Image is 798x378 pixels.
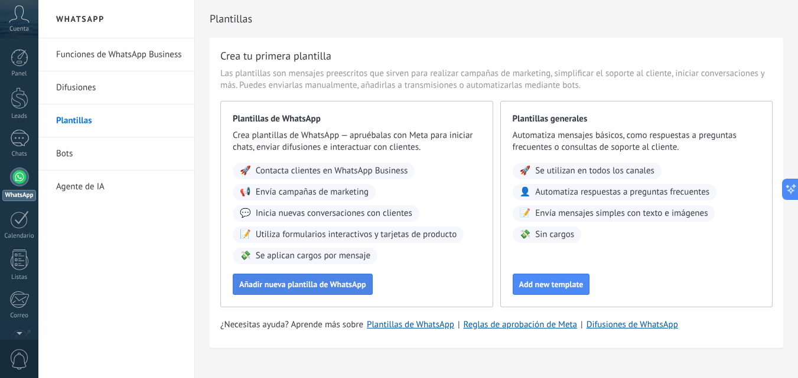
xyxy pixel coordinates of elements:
span: Inicia nuevas conversaciones con clientes [256,208,412,219]
div: Panel [2,70,37,78]
a: Bots [56,137,183,170]
div: | | [220,319,773,331]
span: Plantillas de WhatsApp [233,113,481,125]
li: Bots [38,137,194,170]
span: Sin cargos [535,229,574,241]
div: Leads [2,113,37,120]
li: Difusiones [38,71,194,104]
div: Chats [2,150,37,158]
span: 💸 [520,229,531,241]
span: 📢 [240,186,251,198]
span: Automatiza respuestas a preguntas frecuentes [535,186,709,198]
span: 📝 [520,208,531,219]
span: 👤 [520,186,531,198]
a: Difusiones de WhatsApp [587,319,678,330]
span: 💬 [240,208,251,219]
button: Add new template [513,274,590,295]
span: Cuenta [9,25,29,33]
div: Correo [2,312,37,320]
span: 🚀 [520,165,531,177]
a: Plantillas [56,104,183,137]
h2: Plantillas [210,7,783,31]
span: 🚀 [240,165,251,177]
span: Añadir nueva plantilla de WhatsApp [239,280,366,288]
span: Add new template [519,280,584,288]
div: Listas [2,274,37,281]
span: Se aplican cargos por mensaje [256,250,370,262]
a: Agente de IA [56,170,183,203]
span: Crea plantillas de WhatsApp — apruébalas con Meta para iniciar chats, enviar difusiones e interac... [233,130,481,153]
span: Envía mensajes simples con texto e imágenes [535,208,708,219]
span: 💸 [240,250,251,262]
li: Agente de IA [38,170,194,203]
h3: Crea tu primera plantilla [220,48,331,63]
span: Se utilizan en todos los canales [535,165,654,177]
span: ¿Necesitas ayuda? Aprende más sobre [220,319,363,331]
li: Funciones de WhatsApp Business [38,38,194,71]
a: Funciones de WhatsApp Business [56,38,183,71]
a: Plantillas de WhatsApp [367,319,454,330]
a: Difusiones [56,71,183,104]
div: WhatsApp [2,190,36,201]
span: 📝 [240,229,251,241]
span: Contacta clientes en WhatsApp Business [256,165,408,177]
span: Automatiza mensajes básicos, como respuestas a preguntas frecuentes o consultas de soporte al cli... [513,130,761,153]
li: Plantillas [38,104,194,137]
span: Las plantillas son mensajes preescritos que sirven para realizar campañas de marketing, simplific... [220,68,773,91]
span: Utiliza formularios interactivos y tarjetas de producto [256,229,457,241]
div: Calendario [2,232,37,240]
a: Reglas de aprobación de Meta [464,319,578,330]
span: Envía campañas de marketing [256,186,369,198]
span: Plantillas generales [513,113,761,125]
button: Añadir nueva plantilla de WhatsApp [233,274,373,295]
